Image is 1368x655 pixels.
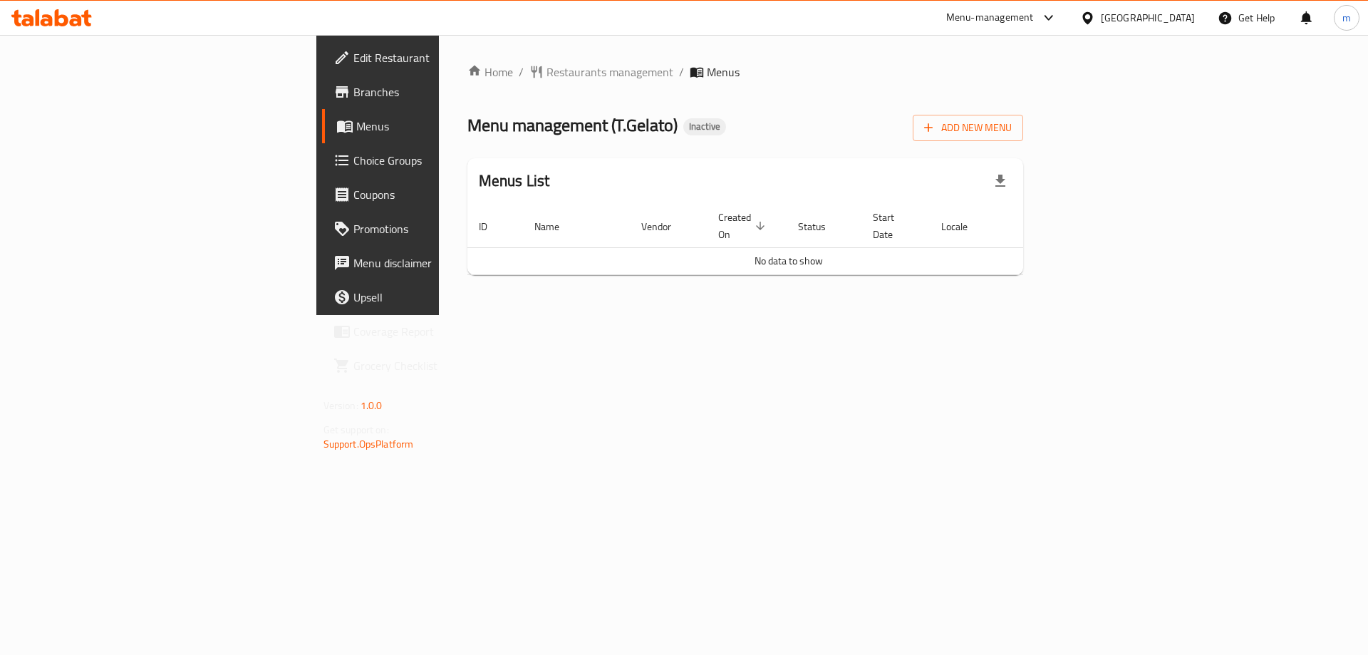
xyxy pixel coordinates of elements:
[946,9,1034,26] div: Menu-management
[1101,10,1195,26] div: [GEOGRAPHIC_DATA]
[529,63,673,81] a: Restaurants management
[356,118,534,135] span: Menus
[479,218,506,235] span: ID
[322,177,545,212] a: Coupons
[467,205,1110,275] table: enhanced table
[534,218,578,235] span: Name
[546,63,673,81] span: Restaurants management
[467,63,1024,81] nav: breadcrumb
[353,49,534,66] span: Edit Restaurant
[322,280,545,314] a: Upsell
[641,218,690,235] span: Vendor
[683,120,726,133] span: Inactive
[322,75,545,109] a: Branches
[322,41,545,75] a: Edit Restaurant
[718,209,769,243] span: Created On
[322,109,545,143] a: Menus
[913,115,1023,141] button: Add New Menu
[924,119,1012,137] span: Add New Menu
[322,349,545,383] a: Grocery Checklist
[353,220,534,237] span: Promotions
[755,252,823,270] span: No data to show
[323,396,358,415] span: Version:
[479,170,550,192] h2: Menus List
[353,289,534,306] span: Upsell
[983,164,1017,198] div: Export file
[361,396,383,415] span: 1.0.0
[353,357,534,374] span: Grocery Checklist
[323,421,389,439] span: Get support on:
[323,435,414,453] a: Support.OpsPlatform
[322,314,545,349] a: Coverage Report
[322,212,545,246] a: Promotions
[353,254,534,272] span: Menu disclaimer
[798,218,844,235] span: Status
[683,118,726,135] div: Inactive
[1342,10,1351,26] span: m
[873,209,913,243] span: Start Date
[679,63,684,81] li: /
[353,83,534,100] span: Branches
[707,63,740,81] span: Menus
[1003,205,1110,248] th: Actions
[353,323,534,340] span: Coverage Report
[941,218,986,235] span: Locale
[353,152,534,169] span: Choice Groups
[322,246,545,280] a: Menu disclaimer
[467,109,678,141] span: Menu management ( T.Gelato )
[322,143,545,177] a: Choice Groups
[353,186,534,203] span: Coupons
